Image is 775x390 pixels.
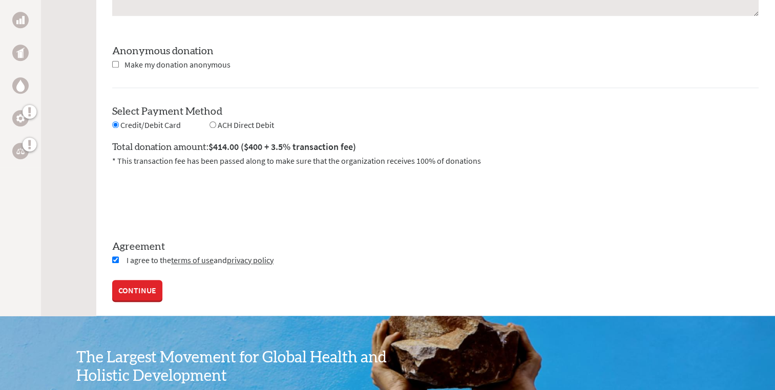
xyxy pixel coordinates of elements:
label: Total donation amount: [112,140,356,155]
span: Make my donation anonymous [124,59,231,70]
span: Credit/Debit Card [120,120,181,130]
a: privacy policy [227,255,274,265]
a: terms of use [171,255,214,265]
h3: The Largest Movement for Global Health and Holistic Development [76,349,388,385]
a: Engineering [12,110,29,126]
img: Public Health [16,48,25,58]
iframe: reCAPTCHA [112,179,268,219]
span: I agree to the and [127,255,274,265]
label: Anonymous donation [112,46,214,56]
a: Business [12,12,29,28]
a: Public Health [12,45,29,61]
img: Water [16,79,25,91]
span: $414.00 ($400 + 3.5% transaction fee) [208,141,356,153]
label: Agreement [112,240,759,254]
img: Legal Empowerment [16,148,25,154]
a: CONTINUE [112,280,162,300]
img: Business [16,16,25,24]
a: Water [12,77,29,94]
img: Engineering [16,114,25,122]
a: Legal Empowerment [12,143,29,159]
label: Select Payment Method [112,106,222,117]
span: ACH Direct Debit [218,120,274,130]
p: * This transaction fee has been passed along to make sure that the organization receives 100% of ... [112,155,759,167]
